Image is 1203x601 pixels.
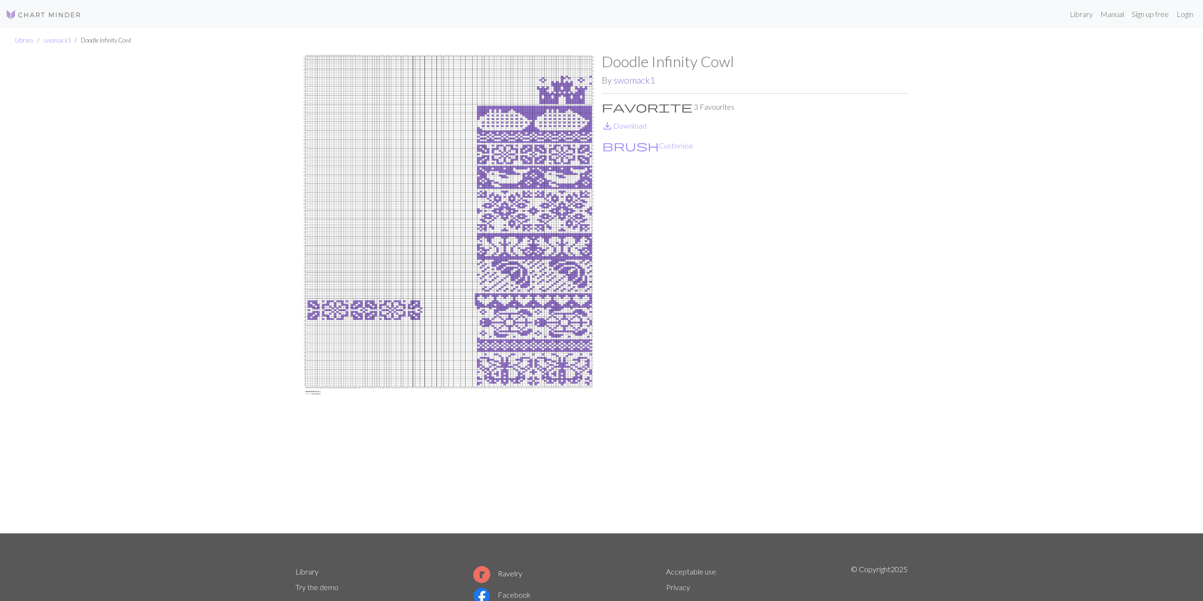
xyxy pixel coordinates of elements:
a: Acceptable use [666,567,716,576]
p: 3 Favourites [602,101,908,113]
a: Manual [1097,5,1128,24]
i: Customise [602,140,659,151]
img: Doodle Infinity Cowl [295,52,602,533]
a: Library [15,36,34,44]
h2: By [602,75,908,86]
a: Ravelry [473,569,522,578]
img: Ravelry logo [473,566,490,583]
a: Library [295,567,319,576]
a: Login [1173,5,1197,24]
i: Favourite [602,101,692,113]
i: Download [602,120,613,131]
img: Logo [6,9,81,20]
li: Doodle Infinity Cowl [71,36,131,45]
span: save_alt [602,119,613,132]
h1: Doodle Infinity Cowl [602,52,908,70]
a: swomack1 [614,75,655,86]
a: Try the demo [295,583,338,592]
span: favorite [602,100,692,113]
button: CustomiseCustomise [602,139,694,152]
span: brush [602,139,659,152]
a: Sign up free [1128,5,1173,24]
a: Privacy [666,583,690,592]
a: DownloadDownload [602,121,647,130]
a: Library [1066,5,1097,24]
a: swomack1 [43,36,71,44]
a: Facebook [473,590,531,599]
